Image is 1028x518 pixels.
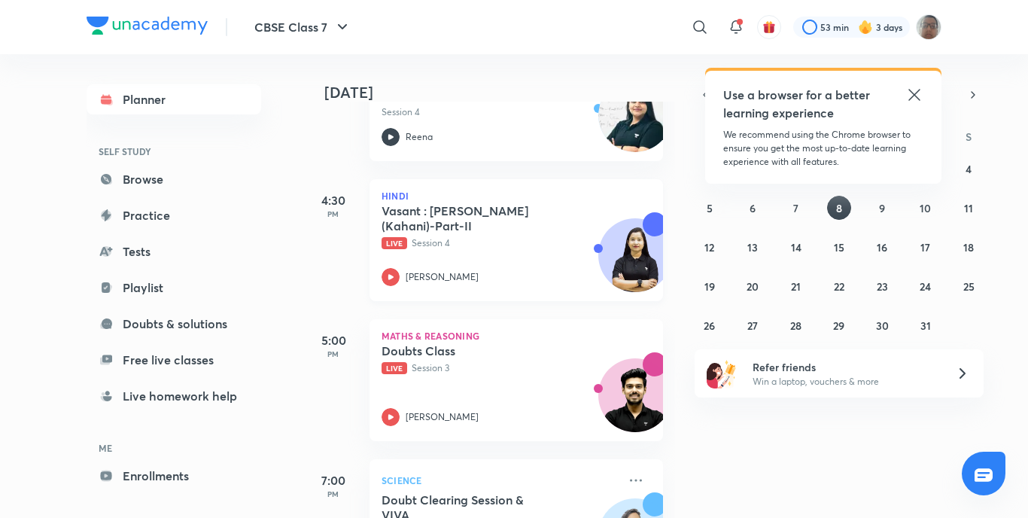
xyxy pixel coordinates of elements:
button: October 22, 2025 [827,274,851,298]
abbr: October 29, 2025 [833,318,844,333]
abbr: October 19, 2025 [704,279,715,294]
button: October 12, 2025 [698,235,722,259]
a: Enrollments [87,461,261,491]
a: Practice [87,200,261,230]
button: October 24, 2025 [914,274,938,298]
button: October 18, 2025 [957,235,981,259]
h6: Refer friends [753,359,938,375]
abbr: October 5, 2025 [707,201,713,215]
a: Free live classes [87,345,261,375]
button: October 30, 2025 [870,313,894,337]
button: October 14, 2025 [784,235,808,259]
abbr: October 30, 2025 [876,318,889,333]
p: Science [382,471,618,489]
p: We recommend using the Chrome browser to ensure you get the most up-to-date learning experience w... [723,128,923,169]
abbr: October 25, 2025 [963,279,975,294]
p: Reena [406,130,433,144]
button: October 9, 2025 [870,196,894,220]
button: October 17, 2025 [914,235,938,259]
p: Maths & Reasoning [382,331,651,340]
button: October 16, 2025 [870,235,894,259]
img: Company Logo [87,17,208,35]
abbr: October 9, 2025 [879,201,885,215]
abbr: October 17, 2025 [920,240,930,254]
abbr: October 7, 2025 [793,201,798,215]
a: Browse [87,164,261,194]
button: October 28, 2025 [784,313,808,337]
img: avatar [762,20,776,34]
img: referral [707,358,737,388]
button: October 21, 2025 [784,274,808,298]
abbr: October 18, 2025 [963,240,974,254]
h5: 4:30 [303,191,363,209]
h4: [DATE] [324,84,678,102]
button: October 15, 2025 [827,235,851,259]
abbr: October 22, 2025 [834,279,844,294]
button: October 7, 2025 [784,196,808,220]
p: [PERSON_NAME] [406,270,479,284]
img: Vinayak Mishra [916,14,941,40]
button: October 13, 2025 [741,235,765,259]
button: October 25, 2025 [957,274,981,298]
h5: Vasant : Nahi Hona Bimar (Kahani)-Part-II [382,203,569,233]
abbr: October 26, 2025 [704,318,715,333]
button: CBSE Class 7 [245,12,360,42]
abbr: October 31, 2025 [920,318,931,333]
button: avatar [757,15,781,39]
abbr: October 6, 2025 [750,201,756,215]
p: Session 4 [382,236,618,250]
img: streak [858,20,873,35]
h5: 7:00 [303,471,363,489]
a: Live homework help [87,381,261,411]
img: Avatar [599,227,671,299]
abbr: Saturday [966,129,972,144]
a: Tests [87,236,261,267]
abbr: October 11, 2025 [964,201,973,215]
p: Session 4 [382,105,618,119]
abbr: October 14, 2025 [791,240,801,254]
button: October 19, 2025 [698,274,722,298]
abbr: October 27, 2025 [747,318,758,333]
abbr: October 13, 2025 [747,240,758,254]
a: Company Logo [87,17,208,38]
button: October 11, 2025 [957,196,981,220]
button: October 5, 2025 [698,196,722,220]
p: [PERSON_NAME] [406,410,479,424]
h5: 5:00 [303,331,363,349]
button: October 20, 2025 [741,274,765,298]
h5: Use a browser for a better learning experience [723,86,873,122]
button: October 27, 2025 [741,313,765,337]
a: Doubts & solutions [87,309,261,339]
abbr: October 28, 2025 [790,318,801,333]
abbr: October 4, 2025 [966,162,972,176]
abbr: October 20, 2025 [747,279,759,294]
button: October 6, 2025 [741,196,765,220]
h5: Doubts Class [382,343,569,358]
abbr: October 10, 2025 [920,201,931,215]
img: Avatar [599,367,671,439]
p: Win a laptop, vouchers & more [753,375,938,388]
p: Session 3 [382,361,618,375]
button: October 31, 2025 [914,313,938,337]
abbr: October 16, 2025 [877,240,887,254]
p: PM [303,209,363,218]
p: PM [303,489,363,498]
p: Hindi [382,191,651,200]
abbr: October 24, 2025 [920,279,931,294]
button: October 4, 2025 [957,157,981,181]
h6: SELF STUDY [87,139,261,164]
h6: ME [87,435,261,461]
a: Planner [87,84,261,114]
button: October 23, 2025 [870,274,894,298]
abbr: October 8, 2025 [836,201,842,215]
a: Playlist [87,273,261,303]
button: October 26, 2025 [698,313,722,337]
p: PM [303,349,363,358]
abbr: October 23, 2025 [877,279,888,294]
abbr: October 21, 2025 [791,279,801,294]
span: Live [382,362,407,374]
abbr: October 15, 2025 [834,240,844,254]
button: October 10, 2025 [914,196,938,220]
button: October 29, 2025 [827,313,851,337]
abbr: October 12, 2025 [704,240,714,254]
